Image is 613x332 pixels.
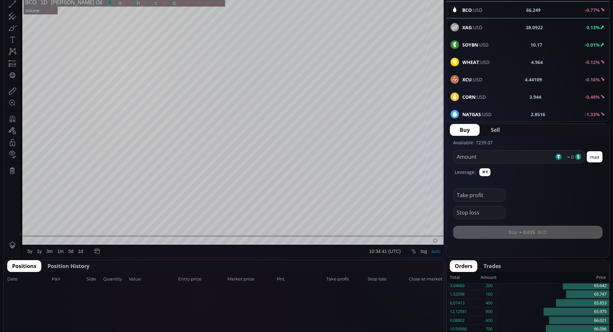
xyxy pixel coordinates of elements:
[586,24,600,31] b: 0.13%
[21,24,35,29] div: Volume
[462,111,491,118] span: :USD
[486,299,492,307] div: 400
[526,24,543,31] b: 38.0922
[88,4,107,9] div: Compare
[450,281,465,290] div: 3.04683
[365,264,397,269] span: 10:34:41 (UTC)
[586,42,600,48] b: 0.01%
[228,276,275,282] span: Market price
[417,264,423,269] div: log
[53,264,60,269] div: 1m
[88,260,98,273] div: Go to
[21,15,33,21] div: BCO
[462,59,489,66] span: :USD
[405,260,414,273] div: Toggle Percentage
[450,273,481,282] div: Total
[33,264,38,269] div: 1y
[496,316,609,325] div: 66.021
[460,126,470,134] span: Buy
[462,93,486,100] span: :USD
[178,276,226,282] span: Entry price
[491,126,500,134] span: Sell
[484,262,501,270] span: Trades
[481,124,510,136] button: Sell
[114,16,118,21] div: O
[48,262,89,270] span: Position History
[136,16,149,21] div: 66.880
[462,76,482,83] span: :USD
[450,299,465,307] div: 6.07413
[462,59,479,65] b: WHEAT
[455,169,476,176] label: Leverage:
[56,4,59,9] div: D
[52,276,85,282] span: Pair
[450,260,477,272] button: Orders
[530,41,542,48] b: 10.17
[585,59,600,65] b: -0.12%
[479,168,490,176] button: ✕1
[151,16,154,21] div: L
[585,111,600,117] b: -1.33%
[428,264,436,269] div: auto
[531,59,543,66] b: 4.964
[363,260,399,273] button: 10:34:41 (UTC)
[172,16,185,21] div: 66.249
[43,264,49,269] div: 3m
[565,154,574,160] span: ≈ 0
[479,260,506,272] button: Trades
[33,15,43,21] div: 1D
[118,16,131,21] div: 66.763
[587,151,603,162] button: max
[74,264,79,269] div: 1d
[103,276,127,282] span: Quantity
[486,281,492,290] div: 200
[129,276,176,282] span: Value
[103,15,109,21] div: Market open
[584,42,586,48] span: >
[15,245,18,254] div: Hide Drawings Toolbar
[450,307,467,316] div: 12.12581
[277,276,324,282] span: PnL
[486,316,492,325] div: 600
[122,4,142,9] div: Indicators
[187,16,219,21] div: −0.585 (−0.88%)
[525,76,542,83] b: 4.44109
[486,307,492,316] div: 800
[496,281,609,290] div: 65.642
[450,124,480,136] button: Buy
[462,41,488,48] span: :USD
[453,139,493,146] label: Available: 7239.07
[425,260,439,273] div: Toggle Auto Scale
[455,262,472,270] span: Orders
[496,299,609,308] div: 65.853
[133,16,136,21] div: H
[414,260,425,273] div: Toggle Log Scale
[585,76,600,83] b: -0.16%
[24,264,29,269] div: 5y
[462,76,472,83] b: XCU
[462,111,481,117] b: NATGAS
[462,24,472,31] b: XAG
[12,262,36,270] span: Positions
[326,276,366,282] span: Take profit
[38,24,51,29] div: 8.666K
[486,290,492,299] div: 100
[462,24,482,31] span: :USD
[43,260,94,272] button: Position History
[450,290,465,299] div: 1.52098
[531,111,546,118] b: 2.8516
[154,16,167,21] div: 66.070
[496,290,609,299] div: 65.747
[462,42,478,48] b: SOYBN
[450,316,465,325] div: 9.08802
[481,273,497,282] div: Amount
[65,264,70,269] div: 5d
[462,94,475,100] b: CORN
[7,276,50,282] span: Date
[409,276,440,282] span: Close at market
[7,260,41,272] button: Positions
[43,15,98,21] div: [PERSON_NAME] Oil
[86,276,101,282] span: Side
[496,307,609,316] div: 65.975
[585,94,600,100] b: -0.48%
